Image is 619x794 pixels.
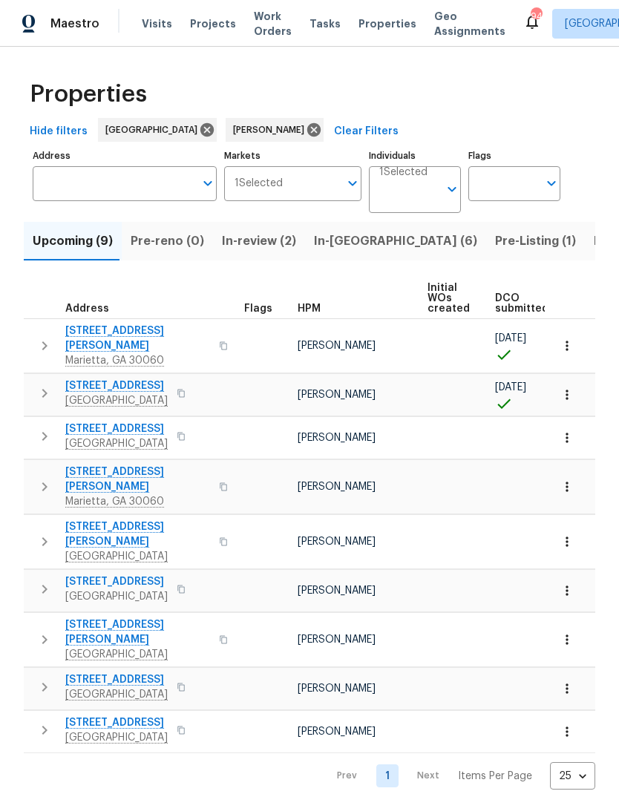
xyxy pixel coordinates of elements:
[298,537,376,547] span: [PERSON_NAME]
[323,762,595,790] nav: Pagination Navigation
[298,683,376,694] span: [PERSON_NAME]
[65,589,168,604] span: [GEOGRAPHIC_DATA]
[33,231,113,252] span: Upcoming (9)
[197,173,218,194] button: Open
[298,341,376,351] span: [PERSON_NAME]
[30,122,88,141] span: Hide filters
[376,764,399,787] a: Goto page 1
[468,151,560,160] label: Flags
[65,574,168,589] span: [STREET_ADDRESS]
[30,87,147,102] span: Properties
[358,16,416,31] span: Properties
[226,118,324,142] div: [PERSON_NAME]
[233,122,310,137] span: [PERSON_NAME]
[298,433,376,443] span: [PERSON_NAME]
[235,177,283,190] span: 1 Selected
[334,122,399,141] span: Clear Filters
[369,151,461,160] label: Individuals
[298,585,376,596] span: [PERSON_NAME]
[254,9,292,39] span: Work Orders
[190,16,236,31] span: Projects
[495,382,526,393] span: [DATE]
[222,231,296,252] span: In-review (2)
[458,769,532,784] p: Items Per Page
[98,118,217,142] div: [GEOGRAPHIC_DATA]
[328,118,405,145] button: Clear Filters
[142,16,172,31] span: Visits
[24,118,94,145] button: Hide filters
[495,333,526,344] span: [DATE]
[342,173,363,194] button: Open
[495,231,576,252] span: Pre-Listing (1)
[495,293,548,314] span: DCO submitted
[434,9,505,39] span: Geo Assignments
[65,304,109,314] span: Address
[428,283,470,314] span: Initial WOs created
[224,151,362,160] label: Markets
[50,16,99,31] span: Maestro
[298,390,376,400] span: [PERSON_NAME]
[314,231,477,252] span: In-[GEOGRAPHIC_DATA] (6)
[298,482,376,492] span: [PERSON_NAME]
[298,726,376,737] span: [PERSON_NAME]
[442,179,462,200] button: Open
[309,19,341,29] span: Tasks
[541,173,562,194] button: Open
[298,304,321,314] span: HPM
[131,231,204,252] span: Pre-reno (0)
[298,634,376,645] span: [PERSON_NAME]
[531,9,541,24] div: 94
[379,166,428,179] span: 1 Selected
[33,151,217,160] label: Address
[105,122,203,137] span: [GEOGRAPHIC_DATA]
[244,304,272,314] span: Flags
